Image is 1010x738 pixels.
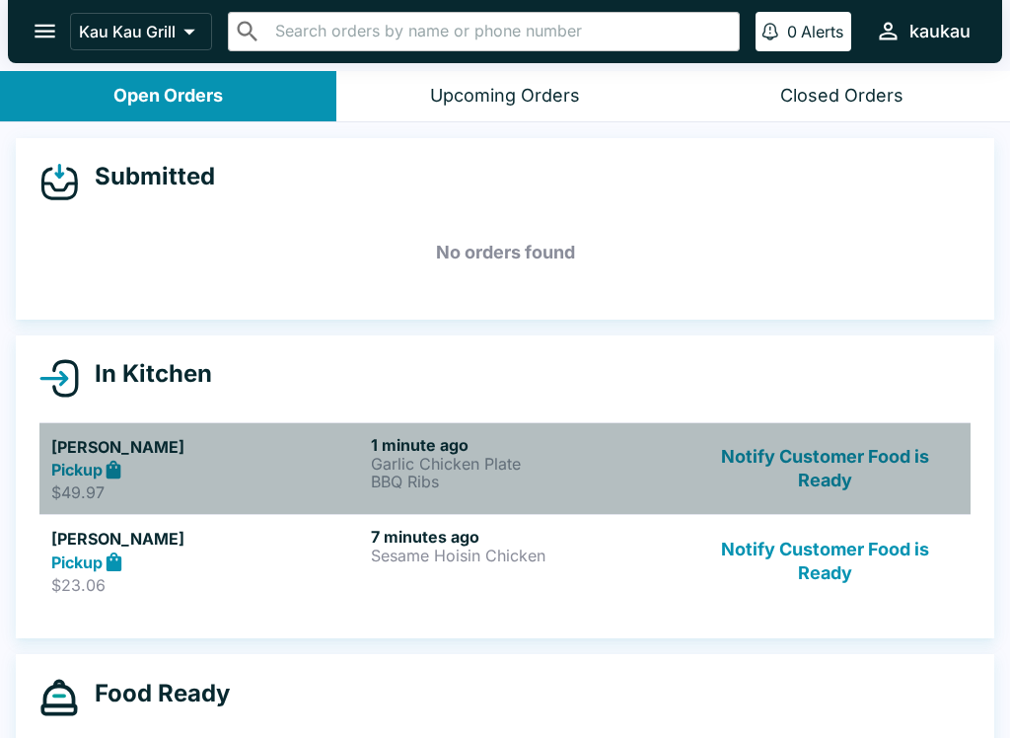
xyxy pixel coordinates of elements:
[113,85,223,108] div: Open Orders
[39,217,971,288] h5: No orders found
[867,10,978,52] button: kaukau
[801,22,843,41] p: Alerts
[70,13,212,50] button: Kau Kau Grill
[20,6,70,56] button: open drawer
[51,482,363,502] p: $49.97
[371,435,683,455] h6: 1 minute ago
[371,527,683,547] h6: 7 minutes ago
[51,575,363,595] p: $23.06
[39,514,971,607] a: [PERSON_NAME]Pickup$23.067 minutes agoSesame Hoisin ChickenNotify Customer Food is Ready
[430,85,580,108] div: Upcoming Orders
[51,553,103,572] strong: Pickup
[691,527,959,595] button: Notify Customer Food is Ready
[79,359,212,389] h4: In Kitchen
[79,679,230,708] h4: Food Ready
[371,455,683,473] p: Garlic Chicken Plate
[51,435,363,459] h5: [PERSON_NAME]
[51,527,363,551] h5: [PERSON_NAME]
[909,20,971,43] div: kaukau
[780,85,903,108] div: Closed Orders
[39,422,971,515] a: [PERSON_NAME]Pickup$49.971 minute agoGarlic Chicken PlateBBQ RibsNotify Customer Food is Ready
[371,547,683,564] p: Sesame Hoisin Chicken
[79,162,215,191] h4: Submitted
[79,22,176,41] p: Kau Kau Grill
[269,18,731,45] input: Search orders by name or phone number
[51,460,103,480] strong: Pickup
[691,435,959,503] button: Notify Customer Food is Ready
[787,22,797,41] p: 0
[371,473,683,490] p: BBQ Ribs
